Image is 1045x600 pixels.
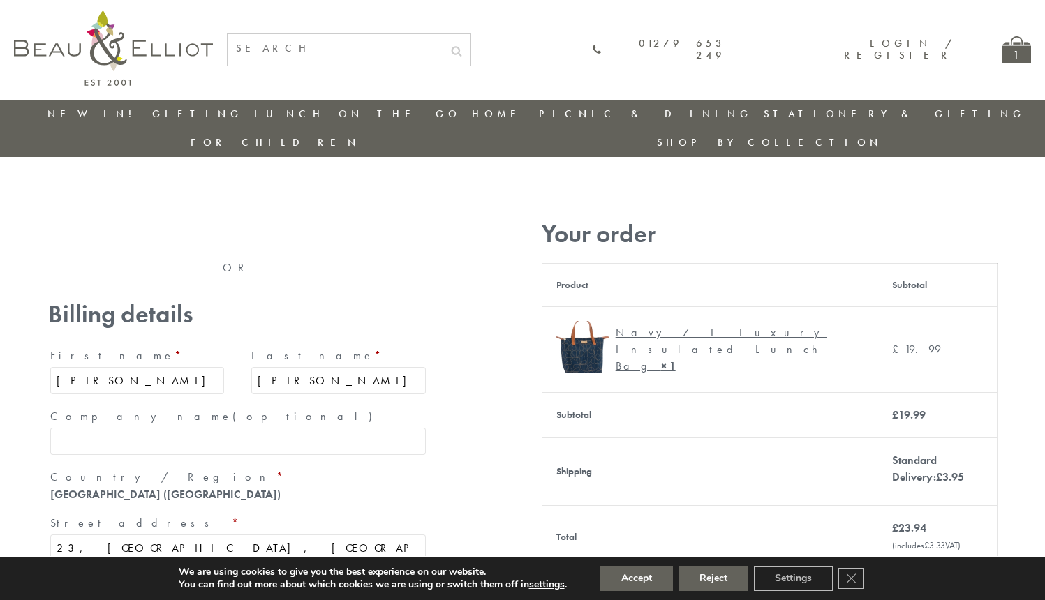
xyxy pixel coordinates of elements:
[556,321,609,373] img: Navy 7L Luxury Insulated Lunch Bag
[542,437,877,505] th: Shipping
[600,566,673,591] button: Accept
[251,345,426,367] label: Last name
[539,107,753,121] a: Picnic & Dining
[48,300,428,329] h3: Billing details
[254,107,461,121] a: Lunch On The Go
[14,10,213,86] img: logo
[892,407,926,422] bdi: 19.99
[878,263,997,306] th: Subtotal
[592,38,726,62] a: 01279 653 249
[50,534,426,562] input: House number and street name
[239,214,431,248] iframe: Secure express checkout frame
[892,520,898,535] span: £
[764,107,1025,121] a: Stationery & Gifting
[47,107,141,121] a: New in!
[228,34,443,63] input: SEARCH
[542,505,877,568] th: Total
[152,107,243,121] a: Gifting
[661,359,676,373] strong: × 1
[838,568,864,589] button: Close GDPR Cookie Banner
[48,262,428,274] p: — OR —
[679,566,748,591] button: Reject
[472,107,528,121] a: Home
[50,345,225,367] label: First name
[892,342,941,357] bdi: 19.99
[936,470,964,484] bdi: 3.95
[50,512,426,534] label: Street address
[657,135,882,149] a: Shop by collection
[892,453,964,484] label: Standard Delivery:
[232,409,380,423] span: (optional)
[924,539,929,551] span: £
[50,487,281,502] strong: [GEOGRAPHIC_DATA] ([GEOGRAPHIC_DATA])
[179,566,567,578] p: We are using cookies to give you the best experience on our website.
[191,135,360,149] a: For Children
[892,539,961,551] small: (includes VAT)
[936,470,942,484] span: £
[924,539,945,551] span: 3.33
[844,36,954,62] a: Login / Register
[892,342,905,357] span: £
[892,520,926,535] bdi: 23.94
[542,263,877,306] th: Product
[754,566,833,591] button: Settings
[50,405,426,428] label: Company name
[45,214,237,248] iframe: Secure express checkout frame
[179,578,567,591] p: You can find out more about which cookies we are using or switch them off in .
[542,392,877,437] th: Subtotal
[1002,36,1031,63] a: 1
[892,407,898,422] span: £
[529,578,565,591] button: settings
[556,321,864,378] a: Navy 7L Luxury Insulated Lunch Bag Navy 7L Luxury Insulated Lunch Bag× 1
[50,466,426,488] label: Country / Region
[616,324,854,375] div: Navy 7L Luxury Insulated Lunch Bag
[542,220,998,248] h3: Your order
